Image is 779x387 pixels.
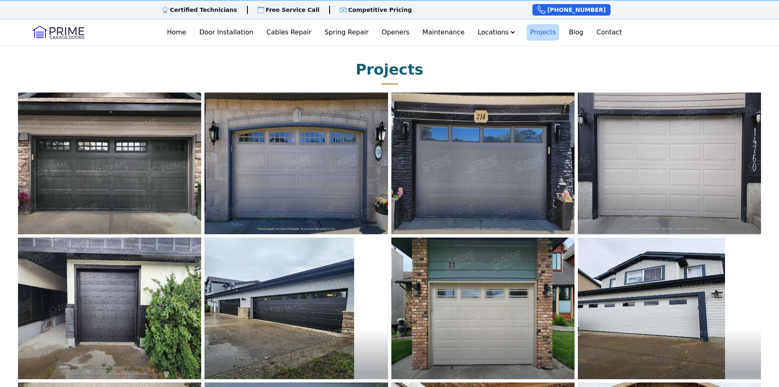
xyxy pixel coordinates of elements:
a: Cables Repair [263,24,315,41]
img: Prime garage doors repair and installation [391,93,575,234]
p: Free Service Call [266,6,320,14]
p: Competitive Pricing [348,6,412,14]
img: Prime garage doors repair and installation [204,93,388,234]
img: Prime garage doors repair and installation [578,238,725,379]
a: Door Installation [196,24,256,41]
a: Home [164,24,189,41]
h2: Projects [356,61,424,78]
a: Projects [527,24,559,41]
button: Locations [474,24,520,41]
a: Openers [379,24,413,41]
img: Prime garage doors repair and installation [18,93,201,234]
a: Contact [593,24,625,41]
a: Maintenance [419,24,468,41]
p: Certified Technicians [170,6,237,14]
a: Spring Repair [321,24,372,41]
img: Prime garage doors repair and installation [578,93,761,234]
img: Prime garage doors repair and installation [204,238,354,379]
a: Blog [566,24,586,41]
img: Prime garage doors repair and installation [391,238,575,379]
a: [PHONE_NUMBER] [532,4,611,16]
img: Logo [33,26,84,39]
img: Prime garage doors repair and installation [18,238,201,379]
